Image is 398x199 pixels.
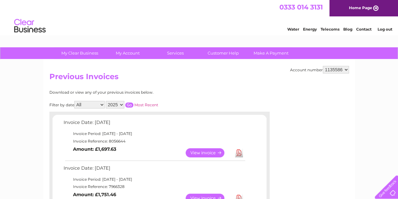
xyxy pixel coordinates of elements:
[51,3,348,31] div: Clear Business is a trading name of Verastar Limited (registered in [GEOGRAPHIC_DATA] No. 3667643...
[62,176,246,183] td: Invoice Period: [DATE] - [DATE]
[54,47,106,59] a: My Clear Business
[290,66,349,73] div: Account number
[14,16,46,36] img: logo.png
[62,138,246,145] td: Invoice Reference: 8056644
[356,27,372,32] a: Contact
[303,27,317,32] a: Energy
[149,47,201,59] a: Services
[62,183,246,190] td: Invoice Reference: 7966328
[377,27,392,32] a: Log out
[235,148,243,157] a: Download
[197,47,249,59] a: Customer Help
[245,47,297,59] a: Make A Payment
[49,101,215,108] div: Filter by date
[73,192,116,197] b: Amount: £1,751.46
[287,27,299,32] a: Water
[279,3,323,11] a: 0333 014 3131
[321,27,339,32] a: Telecoms
[49,72,349,84] h2: Previous Invoices
[49,90,215,95] div: Download or view any of your previous invoices below.
[343,27,352,32] a: Blog
[62,118,246,130] td: Invoice Date: [DATE]
[73,146,116,152] b: Amount: £1,697.63
[102,47,154,59] a: My Account
[134,102,158,107] a: Most Recent
[186,148,232,157] a: View
[62,164,246,176] td: Invoice Date: [DATE]
[62,130,246,138] td: Invoice Period: [DATE] - [DATE]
